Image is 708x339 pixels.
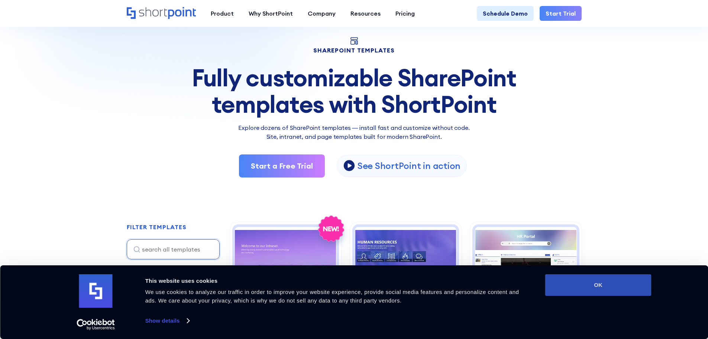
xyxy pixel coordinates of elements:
a: open lightbox [337,155,467,177]
p: See ShortPoint in action [358,160,460,172]
img: Enterprise 1 – SharePoint Homepage Design: Modern intranet homepage for news, documents, and events. [235,227,336,303]
a: Show details [145,315,189,326]
a: Resources [343,6,388,21]
a: Why ShortPoint [241,6,300,21]
a: Start a Free Trial [239,154,325,178]
div: Company [308,9,336,18]
a: Usercentrics Cookiebot - opens in a new window [63,319,128,330]
a: Pricing [388,6,422,21]
iframe: Chat Widget [574,253,708,339]
div: Resources [350,9,381,18]
span: We use cookies to analyze our traffic in order to improve your website experience, provide social... [145,289,519,304]
img: HR 1 – Human Resources Template: Centralize tools, policies, training, engagement, and news. [355,227,456,303]
h2: FILTER TEMPLATES [127,224,187,231]
div: This website uses cookies [145,276,528,285]
div: Fully customizable SharePoint templates with ShortPoint [127,65,582,117]
a: Home [127,7,196,20]
p: Explore dozens of SharePoint templates — install fast and customize without code. Site, intranet,... [127,123,582,141]
div: Pricing [395,9,415,18]
div: Why ShortPoint [249,9,293,18]
img: logo [79,274,113,308]
div: Product [211,9,234,18]
a: Schedule Demo [477,6,534,21]
img: HR 2 - HR Intranet Portal: Central HR hub for search, announcements, events, learning. [475,227,576,303]
a: Company [300,6,343,21]
input: search all templates [127,239,220,259]
a: Start Trial [540,6,582,21]
h1: SHAREPOINT TEMPLATES [127,48,582,53]
button: OK [545,274,652,296]
a: Product [203,6,241,21]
